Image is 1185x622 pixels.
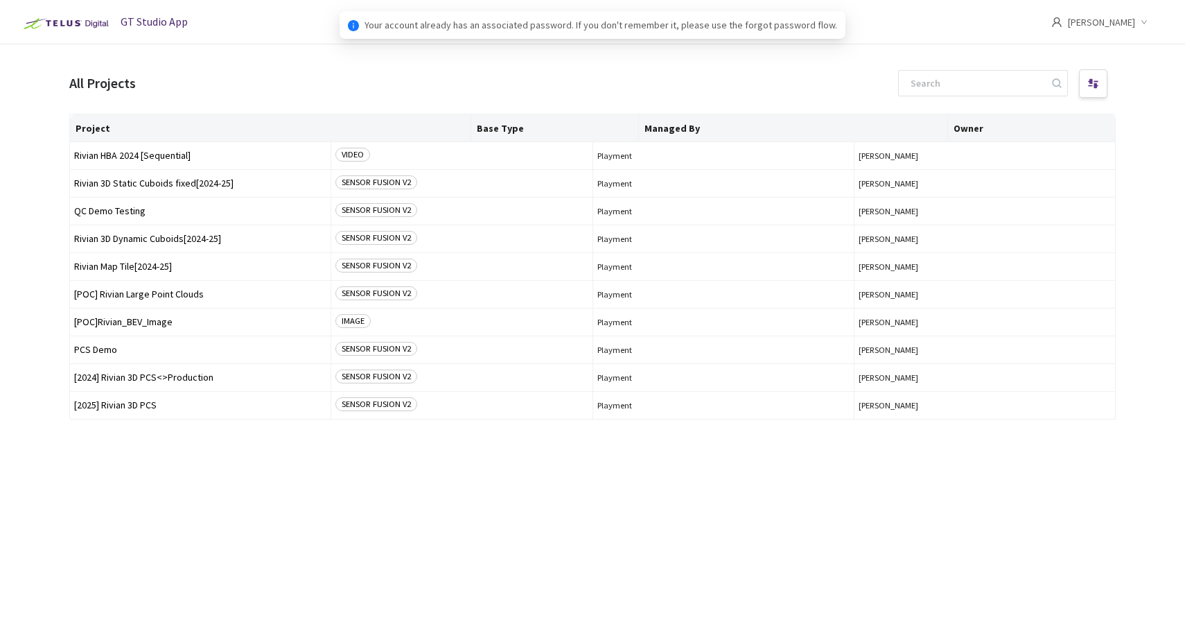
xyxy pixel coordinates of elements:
button: [PERSON_NAME] [859,317,1111,327]
button: [PERSON_NAME] [859,372,1111,383]
span: Playment [597,234,850,244]
button: [PERSON_NAME] [859,289,1111,300]
th: Owner [948,114,1116,142]
span: SENSOR FUSION V2 [335,370,417,383]
span: Playment [597,150,850,161]
span: Rivian Map Tile[2024-25] [74,261,326,272]
span: Playment [597,178,850,189]
span: [POC] Rivian Large Point Clouds [74,289,326,300]
span: SENSOR FUSION V2 [335,286,417,300]
span: Playment [597,289,850,300]
button: [PERSON_NAME] [859,206,1111,216]
span: SENSOR FUSION V2 [335,342,417,356]
span: info-circle [348,20,359,31]
span: down [1141,19,1148,26]
span: Playment [597,206,850,216]
span: Playment [597,400,850,411]
span: SENSOR FUSION V2 [335,231,417,245]
span: VIDEO [335,148,370,162]
span: [POC]Rivian_BEV_Image [74,317,326,327]
input: Search [902,71,1050,96]
th: Base Type [471,114,639,142]
th: Managed By [639,114,949,142]
span: Rivian HBA 2024 [Sequential] [74,150,326,161]
span: Playment [597,372,850,383]
span: SENSOR FUSION V2 [335,175,417,189]
button: [PERSON_NAME] [859,345,1111,355]
span: [2025] Rivian 3D PCS [74,400,326,411]
span: QC Demo Testing [74,206,326,216]
img: Telus [17,12,113,35]
span: Rivian 3D Dynamic Cuboids[2024-25] [74,234,326,244]
span: SENSOR FUSION V2 [335,259,417,273]
span: SENSOR FUSION V2 [335,397,417,411]
span: Playment [597,345,850,355]
div: All Projects [69,72,136,94]
button: [PERSON_NAME] [859,178,1111,189]
span: [2024] Rivian 3D PCS<>Production [74,372,326,383]
span: PCS Demo [74,345,326,355]
button: [PERSON_NAME] [859,261,1111,272]
span: Rivian 3D Static Cuboids fixed[2024-25] [74,178,326,189]
span: Playment [597,261,850,272]
span: GT Studio App [121,15,188,28]
button: [PERSON_NAME] [859,400,1111,411]
button: [PERSON_NAME] [859,234,1111,244]
span: SENSOR FUSION V2 [335,203,417,217]
th: Project [70,114,471,142]
span: IMAGE [335,314,371,328]
span: Playment [597,317,850,327]
span: Your account already has an associated password. If you don't remember it, please use the forgot ... [365,17,837,33]
span: user [1051,17,1062,28]
button: [PERSON_NAME] [859,150,1111,161]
